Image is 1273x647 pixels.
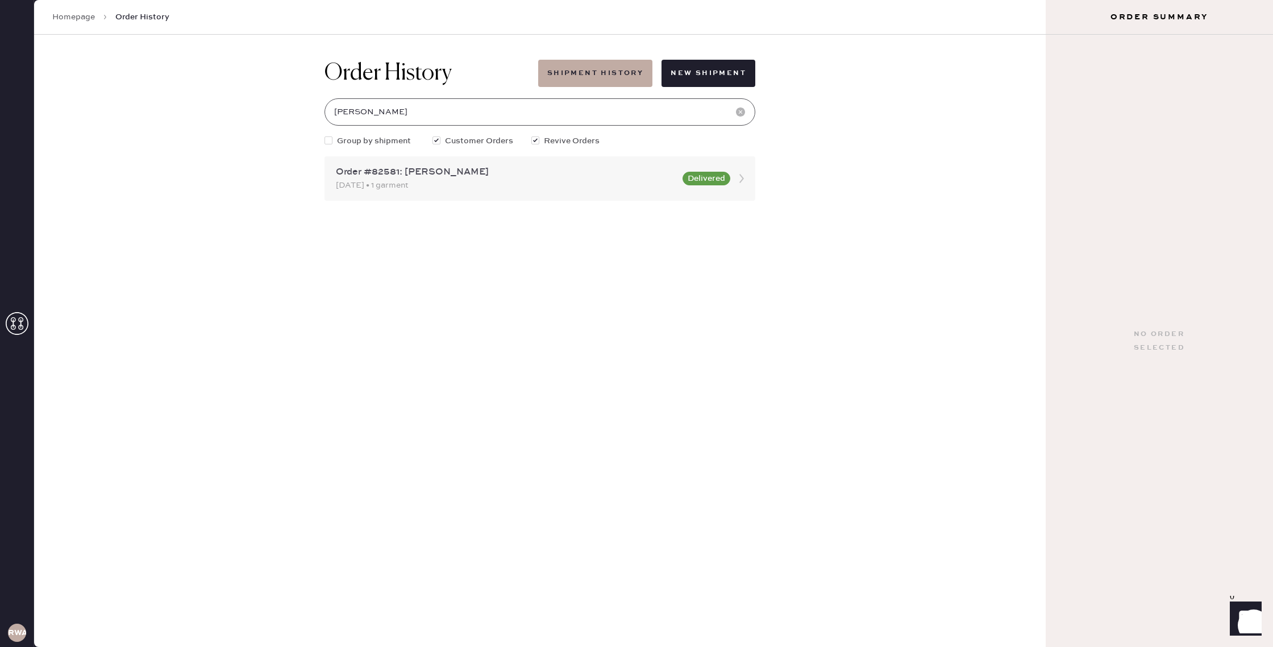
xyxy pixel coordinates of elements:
span: Customer Orders [445,135,513,147]
div: [DATE] • 1 garment [336,179,676,192]
div: Order #82581: [PERSON_NAME] [336,165,676,179]
h1: Order History [325,60,452,87]
span: Group by shipment [337,135,411,147]
a: Homepage [52,11,95,23]
button: New Shipment [662,60,755,87]
button: Delivered [683,172,730,185]
span: Revive Orders [544,135,600,147]
h3: RWA [8,629,26,637]
span: Order History [115,11,169,23]
h3: Order Summary [1046,11,1273,23]
div: No order selected [1134,327,1185,355]
button: Shipment History [538,60,652,87]
iframe: Front Chat [1219,596,1268,645]
input: Search by order number, customer name, email or phone number [325,98,755,126]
